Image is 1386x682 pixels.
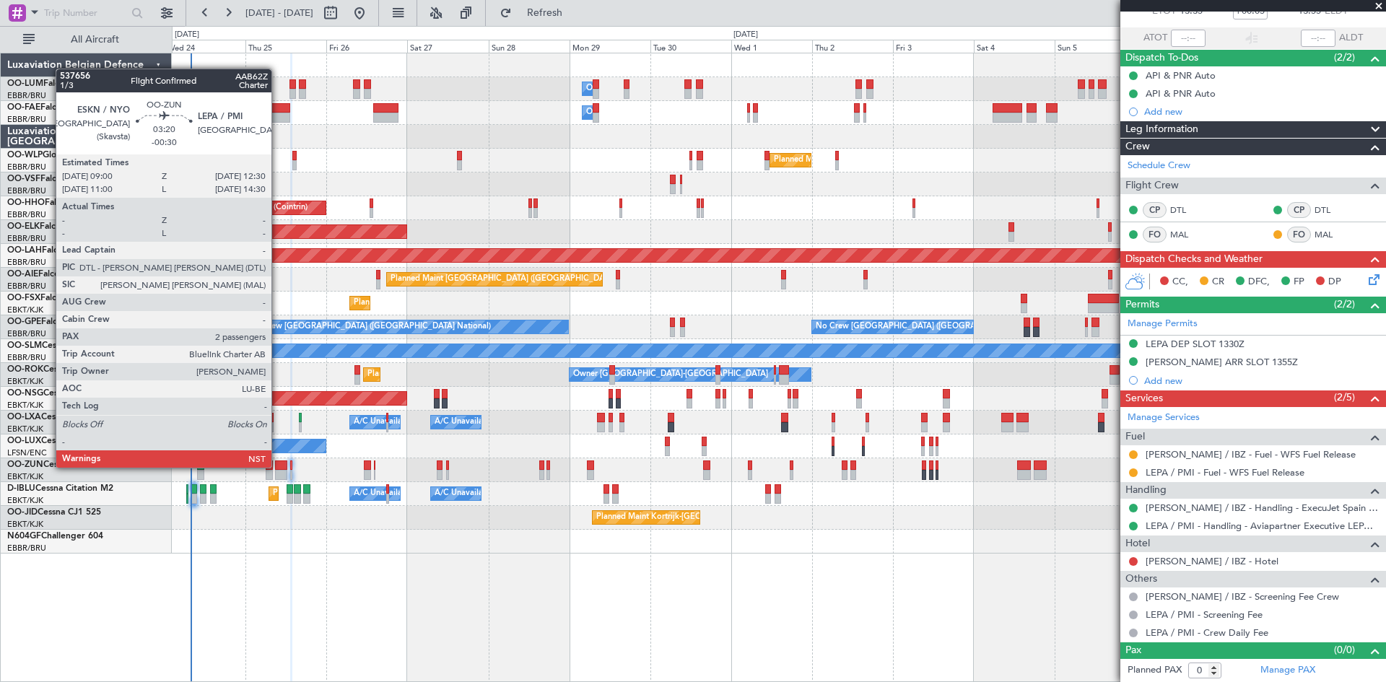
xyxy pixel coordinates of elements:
[245,6,313,19] span: [DATE] - [DATE]
[7,294,40,302] span: OO-FSX
[407,40,488,53] div: Sat 27
[273,483,434,504] div: Planned Maint Nice ([GEOGRAPHIC_DATA])
[573,364,768,385] div: Owner [GEOGRAPHIC_DATA]-[GEOGRAPHIC_DATA]
[7,484,113,493] a: D-IBLUCessna Citation M2
[7,471,43,482] a: EBKT/KJK
[812,40,893,53] div: Thu 2
[7,305,43,315] a: EBKT/KJK
[165,40,245,53] div: Wed 24
[1146,590,1339,603] a: [PERSON_NAME] / IBZ - Screening Fee Crew
[7,90,46,101] a: EBBR/BRU
[1334,390,1355,405] span: (2/5)
[7,257,46,268] a: EBBR/BRU
[7,185,46,196] a: EBBR/BRU
[1339,31,1363,45] span: ALDT
[1146,69,1216,82] div: API & PNR Auto
[1125,535,1150,552] span: Hotel
[1146,608,1263,621] a: LEPA / PMI - Screening Fee
[7,246,42,255] span: OO-LAH
[1125,642,1141,659] span: Pax
[1334,297,1355,312] span: (2/2)
[1170,204,1203,217] a: DTL
[7,437,121,445] a: OO-LUXCessna Citation CJ4
[1144,375,1379,387] div: Add new
[1125,178,1179,194] span: Flight Crew
[7,175,80,183] a: OO-VSFFalcon 8X
[974,40,1055,53] div: Sat 4
[1146,87,1216,100] div: API & PNR Auto
[7,175,40,183] span: OO-VSF
[1146,520,1379,532] a: LEPA / PMI - Handling - Aviapartner Executive LEPA / PMI **MYhandling**
[7,222,40,231] span: OO-ELK
[1125,297,1159,313] span: Permits
[354,411,622,433] div: A/C Unavailable [GEOGRAPHIC_DATA] ([GEOGRAPHIC_DATA] National)
[38,35,152,45] span: All Aircraft
[1128,411,1200,425] a: Manage Services
[7,328,46,339] a: EBBR/BRU
[367,364,536,385] div: Planned Maint Kortrijk-[GEOGRAPHIC_DATA]
[175,29,199,41] div: [DATE]
[7,341,122,350] a: OO-SLMCessna Citation XLS
[7,246,82,255] a: OO-LAHFalcon 7X
[1152,4,1176,19] span: ETOT
[7,209,46,220] a: EBBR/BRU
[7,198,84,207] a: OO-HHOFalcon 8X
[774,149,878,171] div: Planned Maint Milan (Linate)
[7,532,41,541] span: N604GF
[1146,356,1298,368] div: [PERSON_NAME] ARR SLOT 1355Z
[7,495,43,506] a: EBKT/KJK
[7,222,79,231] a: OO-ELKFalcon 8X
[435,411,494,433] div: A/C Unavailable
[586,102,684,123] div: Owner Melsbroek Air Base
[1125,139,1150,155] span: Crew
[1125,50,1198,66] span: Dispatch To-Dos
[245,40,326,53] div: Thu 25
[1146,502,1379,514] a: [PERSON_NAME] / IBZ - Handling - ExecuJet Spain [PERSON_NAME] / IBZ
[1248,275,1270,289] span: DFC,
[7,162,46,172] a: EBBR/BRU
[733,29,758,41] div: [DATE]
[7,484,35,493] span: D-IBLU
[1172,275,1188,289] span: CC,
[1125,571,1157,587] span: Others
[1315,204,1347,217] a: DTL
[7,79,43,88] span: OO-LUM
[570,40,650,53] div: Mon 29
[1287,202,1311,218] div: CP
[1125,251,1263,268] span: Dispatch Checks and Weather
[1294,275,1304,289] span: FP
[586,78,684,100] div: Owner Melsbroek Air Base
[354,292,522,314] div: Planned Maint Kortrijk-[GEOGRAPHIC_DATA]
[44,2,127,24] input: Trip Number
[7,376,43,387] a: EBKT/KJK
[1334,642,1355,657] span: (0/0)
[1125,429,1145,445] span: Fuel
[1125,390,1163,407] span: Services
[1125,121,1198,138] span: Leg Information
[7,508,101,517] a: OO-JIDCessna CJ1 525
[650,40,731,53] div: Tue 30
[893,40,974,53] div: Fri 3
[1143,202,1167,218] div: CP
[7,532,103,541] a: N604GFChallenger 604
[1143,31,1167,45] span: ATOT
[731,40,812,53] div: Wed 1
[1146,555,1278,567] a: [PERSON_NAME] / IBZ - Hotel
[489,40,570,53] div: Sun 28
[816,316,1058,338] div: No Crew [GEOGRAPHIC_DATA] ([GEOGRAPHIC_DATA] National)
[7,413,41,421] span: OO-LXA
[7,365,123,374] a: OO-ROKCessna Citation CJ4
[7,270,38,279] span: OO-AIE
[1146,626,1268,639] a: LEPA / PMI - Crew Daily Fee
[188,197,308,219] div: Planned Maint Geneva (Cointrin)
[1143,227,1167,242] div: FO
[1315,228,1347,241] a: MAL
[7,543,46,554] a: EBBR/BRU
[7,114,46,125] a: EBBR/BRU
[7,352,46,363] a: EBBR/BRU
[7,365,43,374] span: OO-ROK
[7,198,45,207] span: OO-HHO
[7,341,42,350] span: OO-SLM
[1325,4,1348,19] span: ELDT
[7,318,127,326] a: OO-GPEFalcon 900EX EASy II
